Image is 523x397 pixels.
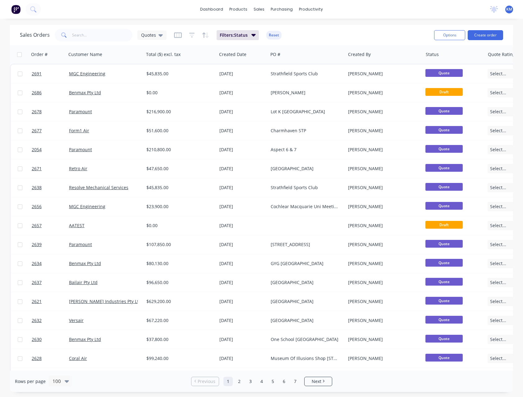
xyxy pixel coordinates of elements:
[32,159,69,178] a: 2671
[69,109,92,114] a: Paramount
[32,83,69,102] a: 2686
[146,128,211,134] div: $51,600.00
[197,5,226,14] a: dashboard
[32,216,69,235] a: 2657
[348,336,417,343] div: [PERSON_NAME]
[72,29,133,41] input: Search...
[32,71,42,77] span: 2691
[348,355,417,362] div: [PERSON_NAME]
[69,147,92,152] a: Paramount
[271,90,340,96] div: [PERSON_NAME]
[69,260,101,266] a: Benmax Pty Ltd
[490,355,506,362] span: Select...
[235,377,244,386] a: Page 2
[490,147,506,153] span: Select...
[32,178,69,197] a: 2638
[69,298,141,304] a: [PERSON_NAME] Industries Pty Ltd
[32,336,42,343] span: 2630
[32,254,69,273] a: 2634
[69,166,87,171] a: Retro Air
[219,147,266,153] div: [DATE]
[32,311,69,330] a: 2632
[271,355,340,362] div: Museum Of Illusions Shop [STREET_ADDRESS][PERSON_NAME]
[219,166,266,172] div: [DATE]
[348,260,417,267] div: [PERSON_NAME]
[490,298,506,305] span: Select...
[146,241,211,248] div: $107,850.00
[32,298,42,305] span: 2621
[490,336,506,343] span: Select...
[219,222,266,229] div: [DATE]
[348,222,417,229] div: [PERSON_NAME]
[348,203,417,210] div: [PERSON_NAME]
[348,51,371,58] div: Created By
[425,354,463,362] span: Quote
[146,298,211,305] div: $629,200.00
[146,336,211,343] div: $37,800.00
[31,51,48,58] div: Order #
[226,5,250,14] div: products
[490,109,506,115] span: Select...
[146,184,211,191] div: $45,835.00
[271,241,340,248] div: [STREET_ADDRESS]
[69,128,89,133] a: Form1 Air
[32,241,42,248] span: 2639
[425,297,463,305] span: Quote
[146,90,211,96] div: $0.00
[69,184,128,190] a: Resolve Mechanical Services
[490,128,506,134] span: Select...
[312,378,321,385] span: Next
[425,335,463,343] span: Quote
[348,317,417,324] div: [PERSON_NAME]
[217,30,259,40] button: Filters:Status
[348,166,417,172] div: [PERSON_NAME]
[146,71,211,77] div: $45,835.00
[32,317,42,324] span: 2632
[146,222,211,229] div: $0.00
[348,109,417,115] div: [PERSON_NAME]
[270,51,280,58] div: PO #
[219,317,266,324] div: [DATE]
[32,222,42,229] span: 2657
[490,222,506,229] span: Select...
[32,102,69,121] a: 2678
[220,32,248,38] span: Filters: Status
[488,51,515,58] div: Quote Rating
[490,71,506,77] span: Select...
[425,278,463,286] span: Quote
[223,377,233,386] a: Page 1 is your current page
[68,51,102,58] div: Customer Name
[146,147,211,153] div: $210,800.00
[146,51,181,58] div: Total ($) excl. tax
[219,298,266,305] div: [DATE]
[348,279,417,286] div: [PERSON_NAME]
[348,128,417,134] div: [PERSON_NAME]
[250,5,268,14] div: sales
[425,316,463,324] span: Quote
[219,90,266,96] div: [DATE]
[434,30,465,40] button: Options
[32,109,42,115] span: 2678
[146,355,211,362] div: $99,240.00
[20,32,50,38] h1: Sales Orders
[32,349,69,368] a: 2628
[32,368,69,387] a: 2620
[468,30,503,40] button: Create order
[32,166,42,172] span: 2671
[69,241,92,247] a: Paramount
[271,71,340,77] div: Strathfield Sports Club
[271,147,340,153] div: Aspect 6 & 7
[32,203,42,210] span: 2656
[425,240,463,248] span: Quote
[348,298,417,305] div: [PERSON_NAME]
[425,69,463,77] span: Quote
[271,279,340,286] div: [GEOGRAPHIC_DATA]
[266,31,282,40] button: Reset
[271,109,340,115] div: Lot K [GEOGRAPHIC_DATA]
[141,32,156,38] span: Quotes
[490,317,506,324] span: Select...
[69,71,105,77] a: MGC Engineering
[32,90,42,96] span: 2686
[271,166,340,172] div: [GEOGRAPHIC_DATA]
[219,355,266,362] div: [DATE]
